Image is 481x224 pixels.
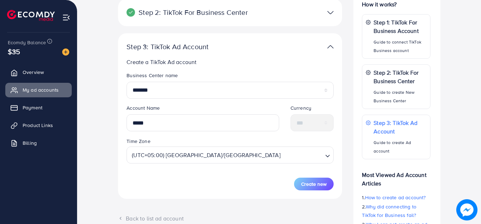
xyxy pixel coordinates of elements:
p: 1. [362,193,430,202]
img: TikTok partner [327,42,334,52]
p: Step 1: TikTok For Business Account [374,18,427,35]
span: Why did connecting to TikTok for Business fail? [362,203,416,219]
div: Search for option [127,147,334,163]
p: Guide to create Ad account [374,138,427,155]
div: Back to list ad account [118,214,342,223]
p: Step 2: TikTok For Business Center [127,8,261,17]
input: Search for option [283,148,322,161]
span: (UTC+05:00) [GEOGRAPHIC_DATA]/[GEOGRAPHIC_DATA] [130,149,282,161]
span: Overview [23,69,44,76]
p: Guide to create New Business Center [374,88,427,105]
a: Overview [5,65,72,79]
a: My ad accounts [5,83,72,97]
img: image [62,48,69,56]
p: Create a TikTok Ad account [127,58,334,66]
img: menu [62,13,70,22]
span: Billing [23,139,37,147]
button: Create new [294,178,334,190]
p: Step 3: TikTok Ad Account [374,119,427,136]
p: Guide to connect TikTok Business account [374,38,427,55]
legend: Account Name [127,104,279,114]
p: Most Viewed Ad Account Articles [362,165,430,188]
legend: Currency [291,104,334,114]
legend: Business Center name [127,72,334,82]
img: TikTok partner [327,7,334,18]
span: Payment [23,104,42,111]
span: Ecomdy Balance [8,39,46,46]
span: Create new [301,180,327,188]
p: 2. [362,202,430,219]
span: Product Links [23,122,53,129]
a: Product Links [5,118,72,132]
span: My ad accounts [23,86,59,93]
label: Time Zone [127,138,150,145]
span: $35 [8,46,20,57]
p: Step 2: TikTok For Business Center [374,68,427,85]
img: image [456,199,477,220]
span: How to create ad account? [365,194,426,201]
a: Billing [5,136,72,150]
p: Step 3: TikTok Ad Account [127,42,261,51]
img: logo [7,10,55,21]
a: Payment [5,100,72,115]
